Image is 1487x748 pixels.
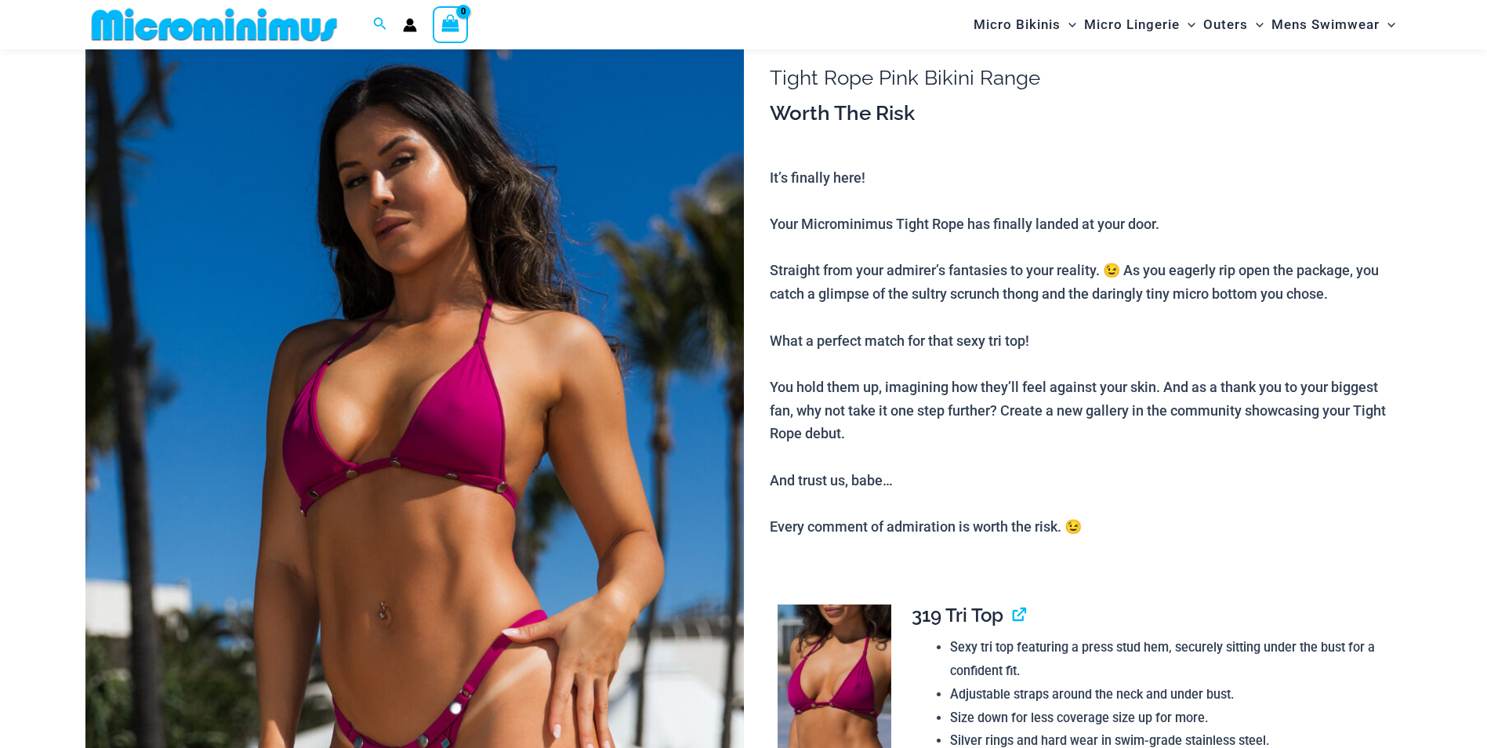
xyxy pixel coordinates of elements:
li: Sexy tri top featuring a press stud hem, securely sitting under the bust for a confident fit. [950,636,1389,682]
span: Menu Toggle [1248,5,1264,45]
h1: Tight Rope Pink Bikini Range [770,66,1402,90]
p: It’s finally here! Your Microminimus Tight Rope has finally landed at your door. Straight from yo... [770,166,1402,539]
span: Menu Toggle [1061,5,1076,45]
img: MM SHOP LOGO FLAT [85,7,343,42]
h3: Worth The Risk [770,100,1402,127]
li: Size down for less coverage size up for more. [950,706,1389,730]
span: Menu Toggle [1380,5,1395,45]
a: Search icon link [373,15,387,34]
a: Mens SwimwearMenu ToggleMenu Toggle [1268,5,1399,45]
span: Menu Toggle [1180,5,1195,45]
span: 319 Tri Top [912,604,1003,626]
span: Micro Bikinis [974,5,1061,45]
li: Adjustable straps around the neck and under bust. [950,683,1389,706]
a: Account icon link [403,18,417,32]
span: Mens Swimwear [1271,5,1380,45]
a: Micro LingerieMenu ToggleMenu Toggle [1080,5,1199,45]
span: Micro Lingerie [1084,5,1180,45]
a: View Shopping Cart, empty [433,6,469,42]
a: OutersMenu ToggleMenu Toggle [1199,5,1268,45]
nav: Site Navigation [967,2,1402,47]
span: Outers [1203,5,1248,45]
a: Micro BikinisMenu ToggleMenu Toggle [970,5,1080,45]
